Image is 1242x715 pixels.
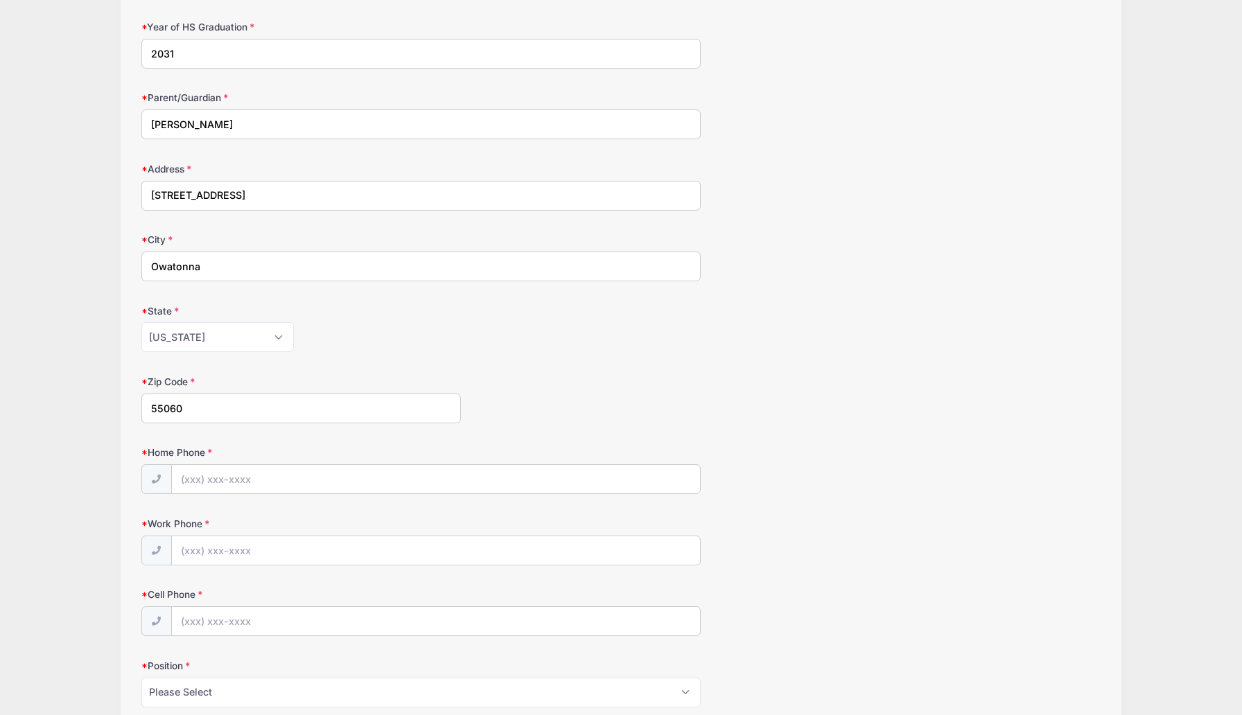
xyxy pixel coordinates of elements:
[141,20,462,34] label: Year of HS Graduation
[141,445,462,459] label: Home Phone
[171,536,701,565] input: (xxx) xxx-xxxx
[141,91,462,105] label: Parent/Guardian
[141,659,462,673] label: Position
[141,588,462,601] label: Cell Phone
[141,304,462,318] label: State
[141,162,462,176] label: Address
[171,606,701,636] input: (xxx) xxx-xxxx
[141,375,462,389] label: Zip Code
[171,464,701,494] input: (xxx) xxx-xxxx
[141,233,462,247] label: City
[141,517,462,531] label: Work Phone
[141,394,462,423] input: xxxxx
